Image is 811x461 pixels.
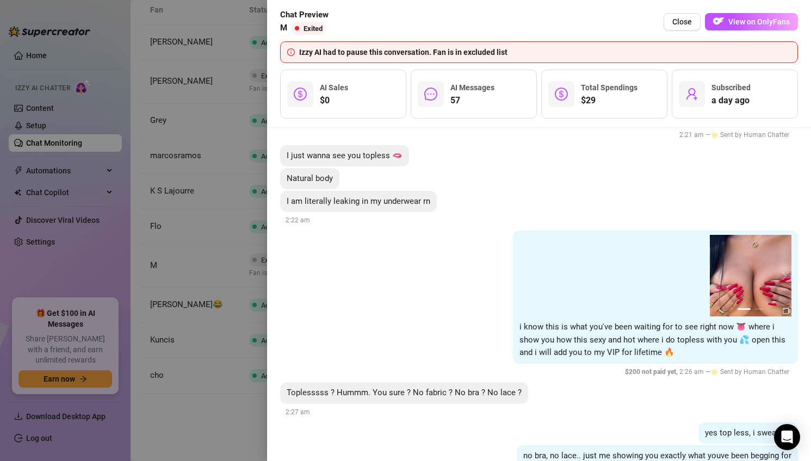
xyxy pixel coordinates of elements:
[519,322,785,357] span: i know this is what you've been waiting for to see right now 👅 where i show you how this sexy and...
[555,88,568,101] span: dollar
[710,235,791,316] img: media
[705,13,798,31] a: OFView on OnlyFans
[450,94,494,107] span: 57
[711,83,751,92] span: Subscribed
[710,131,789,139] span: 🌟 Sent by Human Chatter
[320,94,348,107] span: $0
[320,83,348,92] span: AI Sales
[581,94,637,107] span: $29
[705,13,798,30] button: OFView on OnlyFans
[755,308,764,310] button: 2
[774,424,800,450] div: Open Intercom Messenger
[728,17,790,26] span: View on OnlyFans
[450,83,494,92] span: AI Messages
[711,94,751,107] span: a day ago
[287,388,522,397] span: Toplesssss ? Hummm. You sure ? No fabric ? No bra ? No lace ?
[424,88,437,101] span: message
[664,13,701,30] button: Close
[705,428,791,438] span: yes top less, i swear 👅
[672,17,692,26] span: Close
[287,151,403,160] span: I just wanna see you topless 🫦
[685,88,698,101] span: user-add
[679,131,793,139] span: 2:21 am —
[287,196,430,206] span: I am literally leaking in my underwear rn
[294,88,307,101] span: dollar
[625,368,793,376] span: 2:26 am —
[286,216,310,224] span: 2:22 am
[714,271,723,280] button: prev
[523,451,791,460] span: no bra, no lace.. just me showing you exactly what youve been begging for
[287,48,295,56] span: info-circle
[783,307,790,315] span: video-camera
[581,83,637,92] span: Total Spendings
[710,368,789,376] span: 🌟 Sent by Human Chatter
[280,22,287,35] span: M
[778,271,787,280] button: next
[287,173,333,183] span: Natural body
[286,408,310,416] span: 2:27 am
[299,46,791,58] div: Izzy AI had to pause this conversation. Fan is in excluded list
[280,9,330,22] span: Chat Preview
[625,368,679,376] span: $ 200 not paid yet ,
[713,16,724,27] img: OF
[304,24,323,33] span: Exited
